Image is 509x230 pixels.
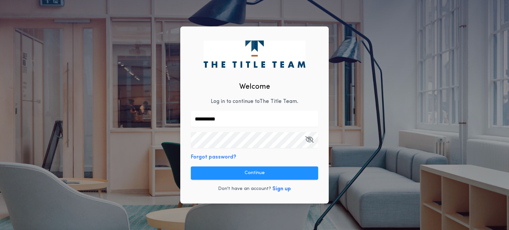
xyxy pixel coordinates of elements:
img: logo [203,40,305,68]
h2: Welcome [239,81,270,92]
button: Forgot password? [191,153,236,161]
p: Log in to continue to The Title Team . [211,98,298,106]
button: Continue [191,166,318,180]
p: Don't have an account? [218,186,271,192]
button: Sign up [272,185,291,193]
